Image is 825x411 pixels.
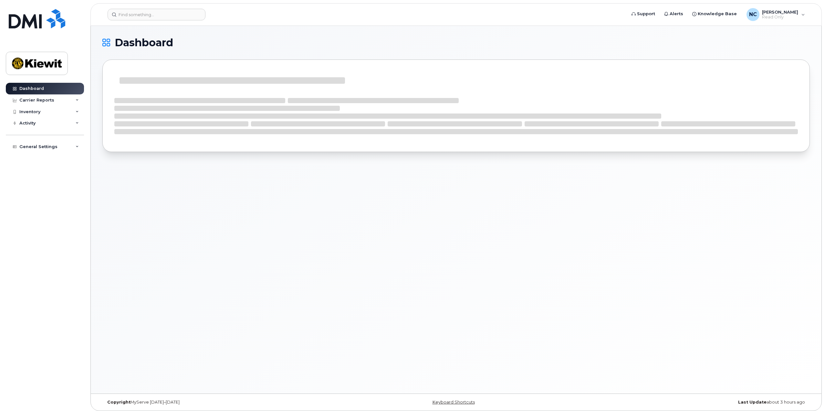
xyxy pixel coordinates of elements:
div: MyServe [DATE]–[DATE] [102,400,338,405]
strong: Last Update [738,400,767,405]
span: Dashboard [115,38,173,48]
a: Keyboard Shortcuts [433,400,475,405]
strong: Copyright [107,400,131,405]
div: about 3 hours ago [574,400,810,405]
